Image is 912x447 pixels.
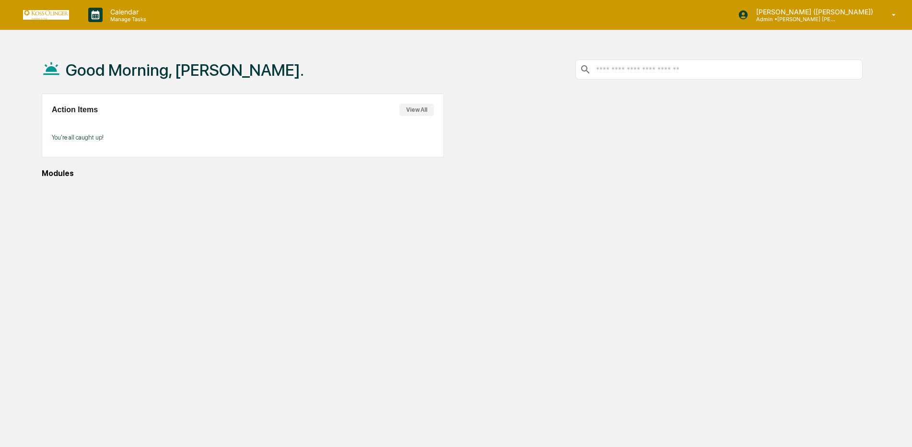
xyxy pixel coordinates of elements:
p: You're all caught up! [52,134,434,141]
div: Modules [42,169,863,178]
p: Admin • [PERSON_NAME] [PERSON_NAME] Consulting, LLC [748,16,838,23]
p: [PERSON_NAME] ([PERSON_NAME]) [748,8,878,16]
p: Manage Tasks [103,16,151,23]
h1: Good Morning, [PERSON_NAME]. [66,60,304,80]
p: Calendar [103,8,151,16]
img: logo [23,10,69,19]
button: View All [399,104,434,116]
h2: Action Items [52,106,98,114]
